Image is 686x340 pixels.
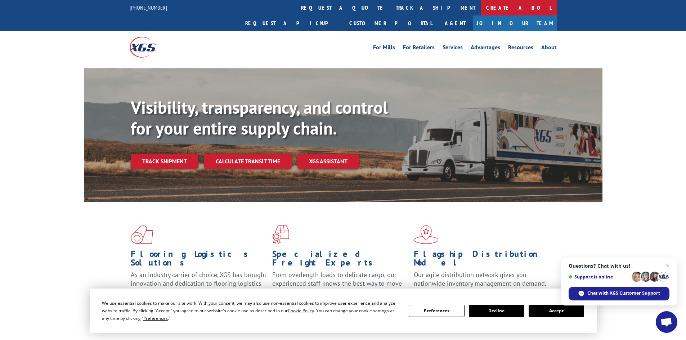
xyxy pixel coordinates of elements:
a: XGS ASSISTANT [297,154,359,169]
span: As an industry carrier of choice, XGS has brought innovation and dedication to flooring logistics... [131,271,266,296]
div: Chat with XGS Customer Support [569,287,669,300]
img: xgs-icon-flagship-distribution-model-red [414,225,439,244]
img: xgs-icon-total-supply-chain-intelligence-red [131,225,153,244]
a: Resources [508,45,533,53]
span: Questions? Chat with us! [569,263,669,269]
a: Agent [438,15,473,31]
a: Join Our Team [473,15,557,31]
a: Request a pickup [240,15,344,31]
a: Advantages [471,45,500,53]
h1: Flooring Logistics Solutions [131,250,267,271]
b: Visibility, transparency, and control for your entire supply chain. [131,96,388,139]
button: Preferences [409,305,464,317]
a: About [541,45,557,53]
span: Close chat [663,262,672,270]
div: We use essential cookies to make our site work. With your consent, we may also use non-essential ... [102,299,400,322]
span: Support is online [569,274,629,280]
a: Track shipment [131,154,198,169]
span: Our agile distribution network gives you nationwide inventory management on demand. [414,271,546,287]
a: Services [443,45,463,53]
div: Cookie Consent Prompt [90,289,597,333]
img: xgs-icon-focused-on-flooring-red [272,225,289,244]
a: For Mills [373,45,395,53]
span: Chat with XGS Customer Support [587,290,660,296]
h1: Specialized Freight Experts [272,250,408,271]
span: Preferences [143,315,168,321]
a: [PHONE_NUMBER] [130,4,167,11]
p: From overlength loads to delicate cargo, our experienced staff knows the best way to move your fr... [272,271,408,303]
button: Accept [529,305,584,317]
div: Open chat [656,311,677,333]
a: For Retailers [403,45,435,53]
a: Customer Portal [344,15,438,31]
button: Decline [469,305,524,317]
h1: Flagship Distribution Model [414,250,550,271]
span: Cookie Policy [288,308,314,314]
a: Calculate transit time [204,154,292,169]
